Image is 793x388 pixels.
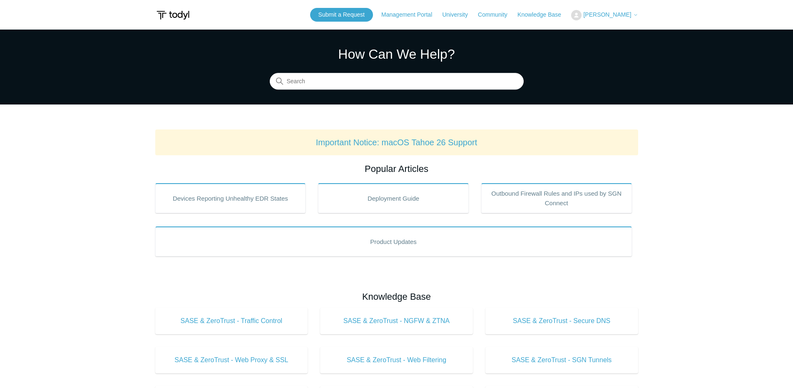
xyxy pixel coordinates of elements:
a: SASE & ZeroTrust - Traffic Control [155,308,308,334]
a: Knowledge Base [517,10,569,19]
a: SASE & ZeroTrust - NGFW & ZTNA [320,308,473,334]
span: SASE & ZeroTrust - SGN Tunnels [498,355,626,365]
span: SASE & ZeroTrust - Traffic Control [168,316,296,326]
a: Outbound Firewall Rules and IPs used by SGN Connect [481,183,632,213]
span: SASE & ZeroTrust - Web Proxy & SSL [168,355,296,365]
span: SASE & ZeroTrust - Secure DNS [498,316,626,326]
a: Deployment Guide [318,183,469,213]
span: [PERSON_NAME] [583,11,631,18]
a: SASE & ZeroTrust - Web Proxy & SSL [155,347,308,373]
a: Important Notice: macOS Tahoe 26 Support [316,138,477,147]
a: SASE & ZeroTrust - Web Filtering [320,347,473,373]
h1: How Can We Help? [270,44,524,64]
a: Submit a Request [310,8,373,22]
h2: Popular Articles [155,162,638,176]
a: Devices Reporting Unhealthy EDR States [155,183,306,213]
a: University [442,10,476,19]
button: [PERSON_NAME] [571,10,638,20]
a: Community [478,10,516,19]
span: SASE & ZeroTrust - Web Filtering [333,355,460,365]
a: Management Portal [381,10,440,19]
h2: Knowledge Base [155,290,638,303]
a: Product Updates [155,226,632,256]
span: SASE & ZeroTrust - NGFW & ZTNA [333,316,460,326]
a: SASE & ZeroTrust - SGN Tunnels [485,347,638,373]
a: SASE & ZeroTrust - Secure DNS [485,308,638,334]
img: Todyl Support Center Help Center home page [155,7,191,23]
input: Search [270,73,524,90]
